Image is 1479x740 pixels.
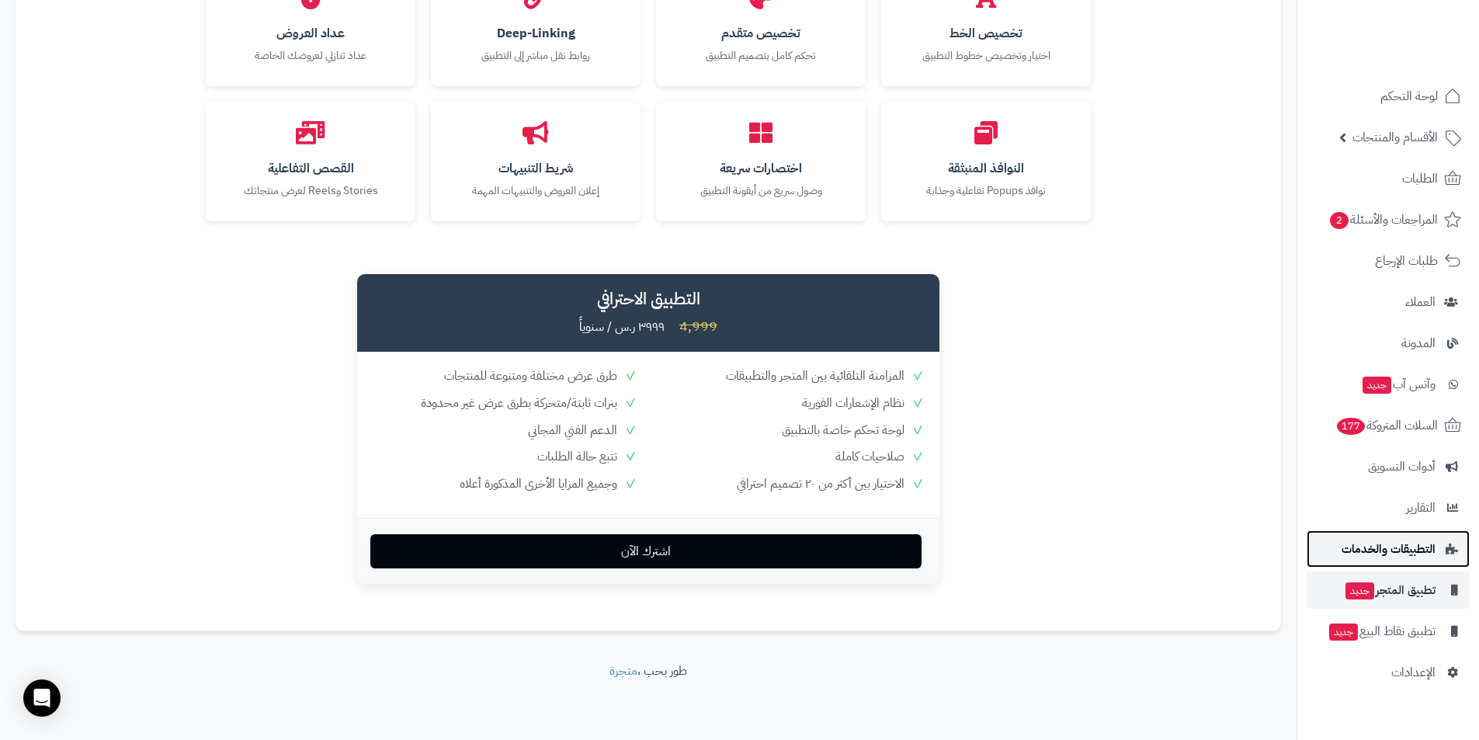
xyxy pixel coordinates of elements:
li: الدعم الفني المجاني [373,422,637,439]
span: 4,999 [679,315,717,336]
span: الأقسام والمنتجات [1352,127,1438,148]
span: الطلبات [1402,168,1438,189]
p: وصول سريع من أيقونة التطبيق [672,183,850,199]
span: أدوات التسويق [1368,456,1436,478]
p: اختيار وتخصيص خطوط التطبيق [897,48,1075,64]
li: وجميع المزايا الأخرى المذكورة أعلاه [373,475,637,493]
span: ٣٩٩٩ ر.س / سنوياً [579,318,665,336]
a: تطبيق نقاط البيعجديد [1307,613,1470,650]
a: تطبيق المتجرجديد [1307,572,1470,609]
a: متجرة [609,662,637,680]
a: المراجعات والأسئلة2 [1307,201,1470,238]
p: عداد تنازلي لعروضك الخاصة [221,48,400,64]
li: بنرات ثابتة/متحركة بطرق عرض غير محدودة [373,394,637,412]
h4: اختصارات سريعة [672,162,850,176]
span: المدونة [1401,332,1436,354]
span: جديد [1329,624,1358,641]
a: المدونة [1307,325,1470,362]
a: لوحة التحكم [1307,78,1470,115]
li: المزامنة التلقائية بين المتجر والتطبيقات [660,367,924,385]
span: لوحة التحكم [1380,85,1438,107]
h4: التطبيق الاحترافي [373,290,924,308]
span: جديد [1345,582,1374,599]
div: Open Intercom Messenger [23,679,61,717]
p: روابط نقل مباشر إلى التطبيق [446,48,625,64]
h4: عداد العروض [221,27,400,41]
a: أدوات التسويق [1307,448,1470,485]
span: طلبات الإرجاع [1375,250,1438,272]
p: نوافذ Popups تفاعلية وجذابة [897,183,1075,199]
a: العملاء [1307,283,1470,321]
a: اشترك الآن [370,534,922,568]
p: Stories وReels لعرض منتجاتك [221,183,400,199]
li: طرق عرض مختلفة ومتنوعة للمنتجات [373,367,637,385]
span: العملاء [1405,291,1436,313]
a: التقارير [1307,489,1470,526]
li: نظام الإشعارات الفورية [660,394,924,412]
h4: تخصيص متقدم [672,27,850,41]
span: التقارير [1406,497,1436,519]
li: لوحة تحكم خاصة بالتطبيق [660,422,924,439]
span: تطبيق المتجر [1344,579,1436,601]
span: التطبيقات والخدمات [1342,538,1436,560]
span: وآتس آب [1361,373,1436,395]
span: الإعدادات [1391,662,1436,683]
span: السلات المتروكة [1335,415,1438,436]
a: طلبات الإرجاع [1307,242,1470,280]
h4: شريط التنبيهات [446,162,625,176]
a: وآتس آبجديد [1307,366,1470,403]
p: تحكم كامل بتصميم التطبيق [672,48,850,64]
h4: تخصيص الخط [897,27,1075,41]
span: المراجعات والأسئلة [1328,209,1438,231]
h4: Deep-Linking [446,27,625,41]
a: التطبيقات والخدمات [1307,530,1470,568]
h4: القصص التفاعلية [221,162,400,176]
li: الاختيار بين أكثر من ٢٠ تصميم احترافي [660,475,924,493]
h4: النوافذ المنبثقة [897,162,1075,176]
a: الإعدادات [1307,654,1470,691]
img: logo-2.png [1373,38,1464,71]
li: تتبع حالة الطلبات [373,448,637,466]
p: إعلان العروض والتنبيهات المهمة [446,183,625,199]
a: الطلبات [1307,160,1470,197]
span: تطبيق نقاط البيع [1328,620,1436,642]
span: جديد [1363,377,1391,394]
a: السلات المتروكة177 [1307,407,1470,444]
span: 2 [1330,212,1349,229]
span: 177 [1337,418,1366,435]
li: صلاحيات كاملة [660,448,924,466]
